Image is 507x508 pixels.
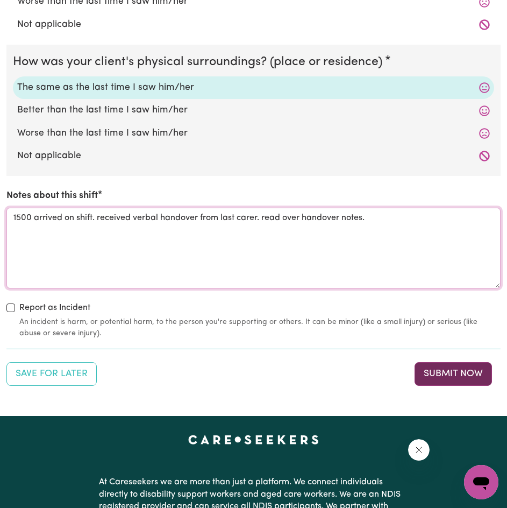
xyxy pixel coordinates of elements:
label: Not applicable [17,18,490,32]
iframe: Button to launch messaging window [464,465,498,499]
label: Not applicable [17,149,490,163]
a: Careseekers home page [188,435,319,444]
iframe: Close message [408,439,430,461]
label: Worse than the last time I saw him/her [17,126,490,140]
legend: How was your client's physical surroundings? (place or residence) [13,53,387,72]
small: An incident is harm, or potential harm, to the person you're supporting or others. It can be mino... [19,316,501,339]
button: Save your job report [6,362,97,386]
label: Report as Incident [19,301,90,314]
label: Better than the last time I saw him/her [17,103,490,117]
textarea: 1500 arrived on shift. received verbal handover from last carer. read over handover notes. [6,208,501,288]
span: Need any help? [6,8,65,16]
label: Notes about this shift [6,189,98,203]
label: The same as the last time I saw him/her [17,81,490,95]
button: Submit your job report [415,362,492,386]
